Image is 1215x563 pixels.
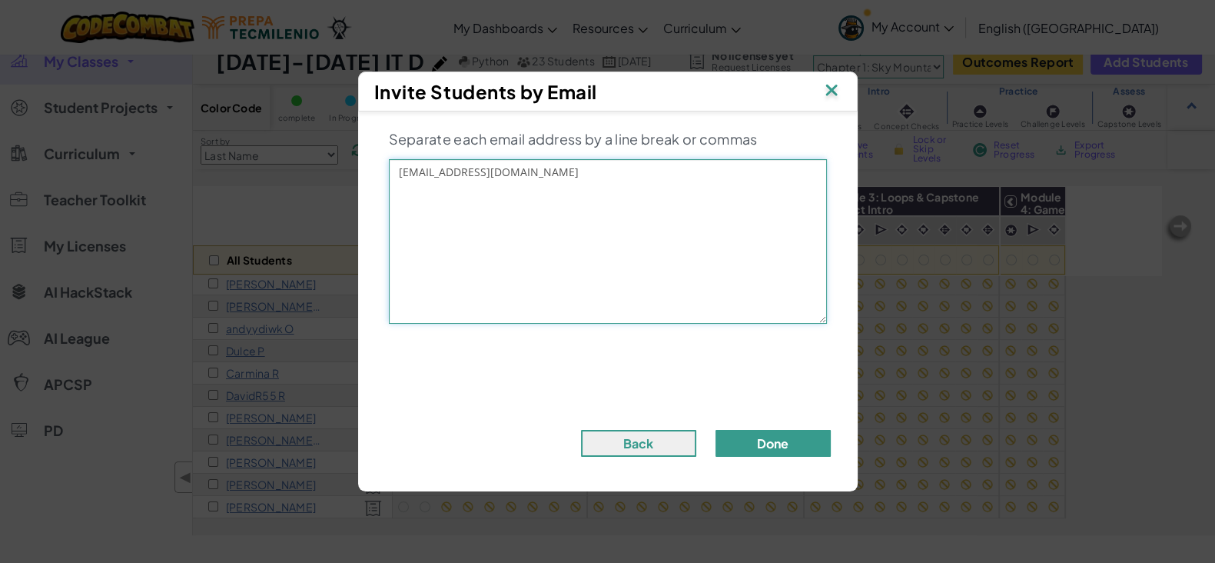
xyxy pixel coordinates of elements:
button: Done [715,430,831,457]
button: Back [581,430,696,457]
iframe: reCAPTCHA [491,335,725,395]
span: Invite Students by Email [374,80,597,103]
img: IconClose.svg [822,80,842,103]
span: Separate each email address by a line break or commas [389,131,758,148]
